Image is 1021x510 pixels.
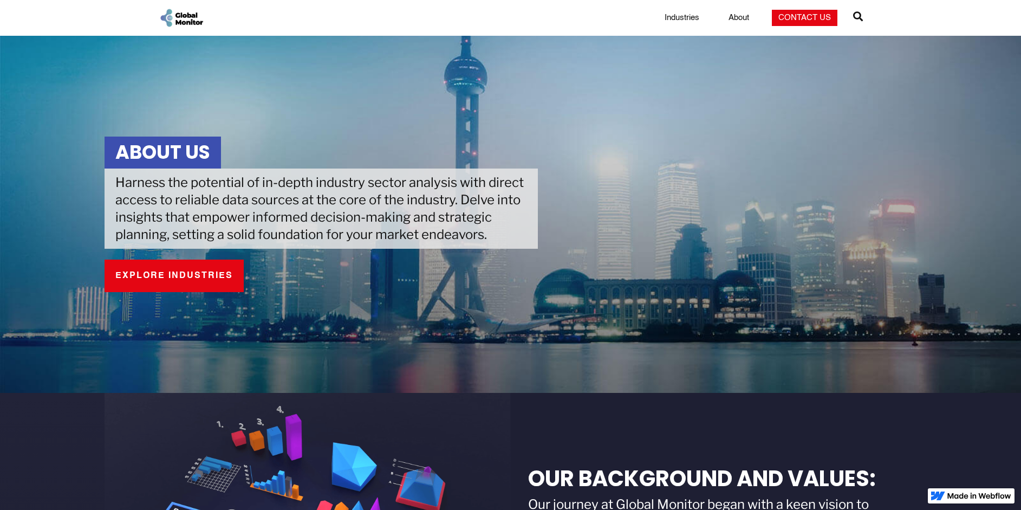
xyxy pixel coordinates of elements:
a: About [722,12,756,23]
a: home [159,8,204,28]
img: Made in Webflow [947,493,1011,499]
h1: About Us [105,137,221,169]
a: Contact Us [772,10,837,26]
a: EXPLORE INDUSTRIES [105,260,244,292]
span:  [853,9,863,24]
div: Harness the potential of in-depth industry sector analysis with direct access to reliable data so... [105,169,538,249]
h1: Our Background and Values: [528,467,900,490]
a: Industries [658,12,706,23]
a:  [853,7,863,29]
